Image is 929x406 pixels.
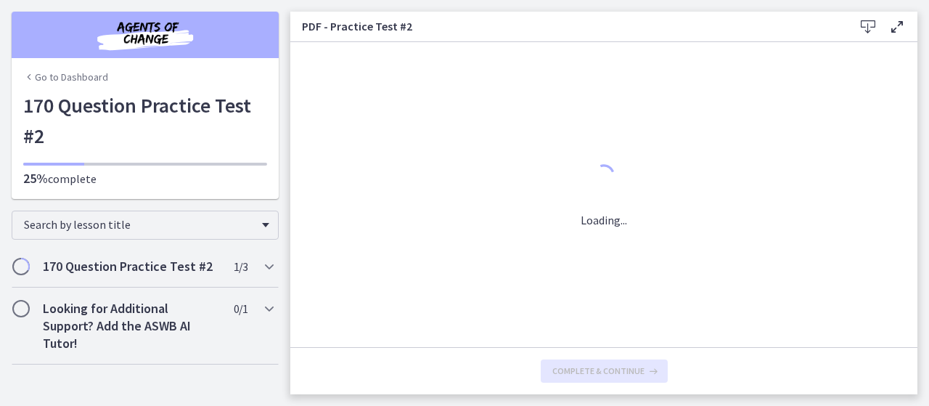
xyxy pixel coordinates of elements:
[58,17,232,52] img: Agents of Change
[581,161,627,194] div: 1
[12,211,279,240] div: Search by lesson title
[23,90,267,151] h1: 170 Question Practice Test #2
[302,17,830,35] h3: PDF - Practice Test #2
[552,365,644,377] span: Complete & continue
[24,217,255,232] span: Search by lesson title
[234,258,247,275] span: 1 / 3
[23,170,267,187] p: complete
[23,70,108,84] a: Go to Dashboard
[541,360,668,383] button: Complete & continue
[23,170,48,187] span: 25%
[234,300,247,317] span: 0 / 1
[581,211,627,229] p: Loading...
[43,258,220,275] h2: 170 Question Practice Test #2
[43,300,220,352] h2: Looking for Additional Support? Add the ASWB AI Tutor!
